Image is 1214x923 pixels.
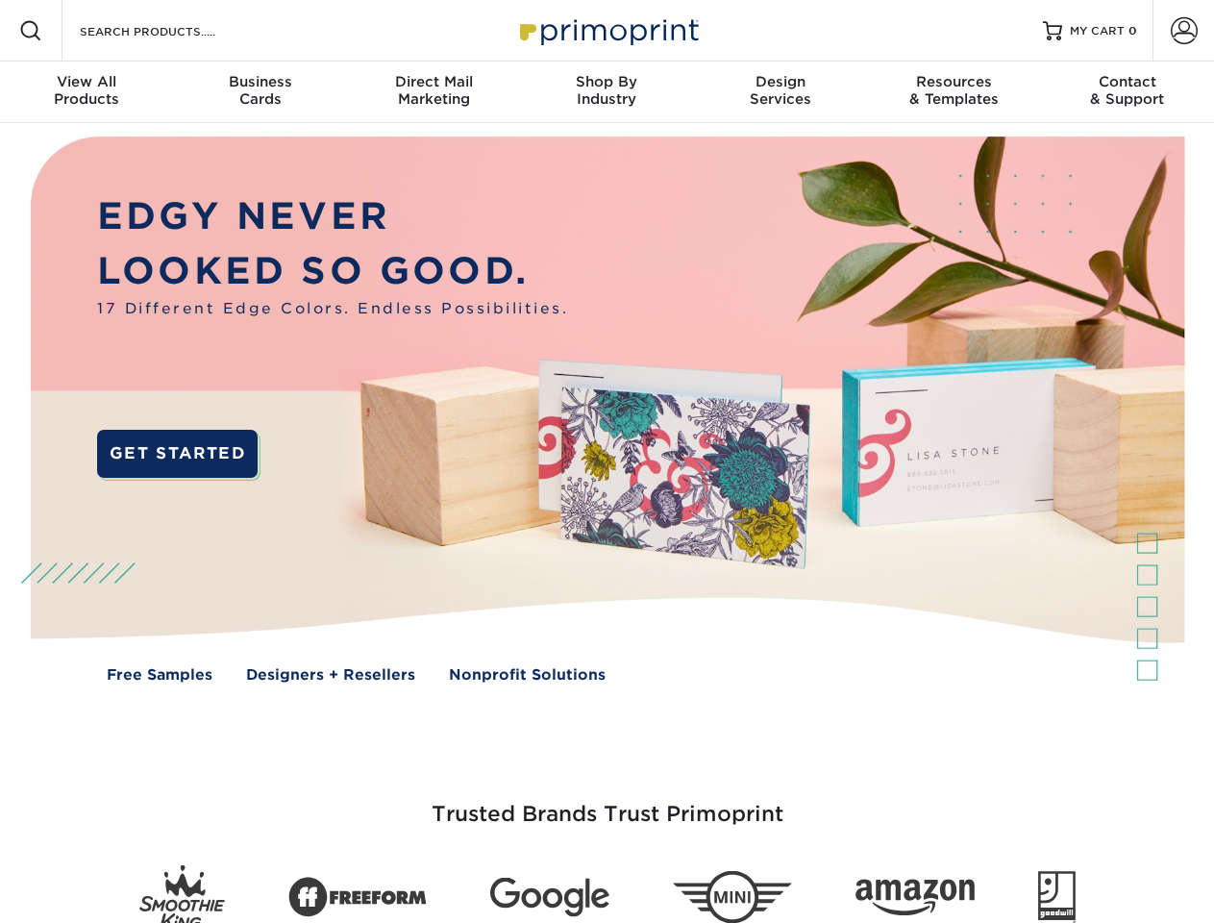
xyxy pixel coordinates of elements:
a: Contact& Support [1041,62,1214,123]
span: Business [173,73,346,90]
p: LOOKED SO GOOD. [97,244,568,299]
input: SEARCH PRODUCTS..... [78,19,265,42]
div: Cards [173,73,346,108]
a: Designers + Resellers [246,664,415,686]
span: Shop By [520,73,693,90]
span: MY CART [1070,23,1125,39]
img: Goodwill [1038,871,1076,923]
a: Shop ByIndustry [520,62,693,123]
div: & Support [1041,73,1214,108]
a: DesignServices [694,62,867,123]
a: GET STARTED [97,430,258,478]
a: Nonprofit Solutions [449,664,606,686]
img: Primoprint [511,10,704,51]
span: Design [694,73,867,90]
span: 17 Different Edge Colors. Endless Possibilities. [97,298,568,320]
a: Resources& Templates [867,62,1040,123]
div: Marketing [347,73,520,108]
div: Industry [520,73,693,108]
span: Resources [867,73,1040,90]
span: Contact [1041,73,1214,90]
span: 0 [1128,24,1137,37]
a: BusinessCards [173,62,346,123]
a: Free Samples [107,664,212,686]
a: Direct MailMarketing [347,62,520,123]
div: Services [694,73,867,108]
h3: Trusted Brands Trust Primoprint [45,756,1170,850]
img: Amazon [855,880,975,916]
p: EDGY NEVER [97,189,568,244]
div: & Templates [867,73,1040,108]
img: Google [490,878,609,917]
span: Direct Mail [347,73,520,90]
